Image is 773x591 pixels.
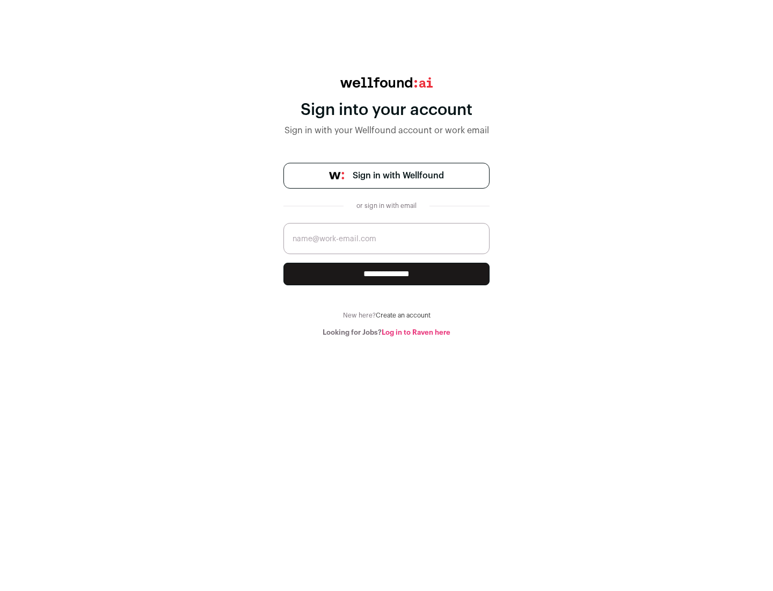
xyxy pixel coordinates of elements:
[352,201,421,210] div: or sign in with email
[329,172,344,179] img: wellfound-symbol-flush-black-fb3c872781a75f747ccb3a119075da62bfe97bd399995f84a933054e44a575c4.png
[283,100,490,120] div: Sign into your account
[376,312,431,319] a: Create an account
[283,223,490,254] input: name@work-email.com
[382,329,450,336] a: Log in to Raven here
[353,169,444,182] span: Sign in with Wellfound
[340,77,433,88] img: wellfound:ai
[283,311,490,320] div: New here?
[283,328,490,337] div: Looking for Jobs?
[283,163,490,189] a: Sign in with Wellfound
[283,124,490,137] div: Sign in with your Wellfound account or work email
